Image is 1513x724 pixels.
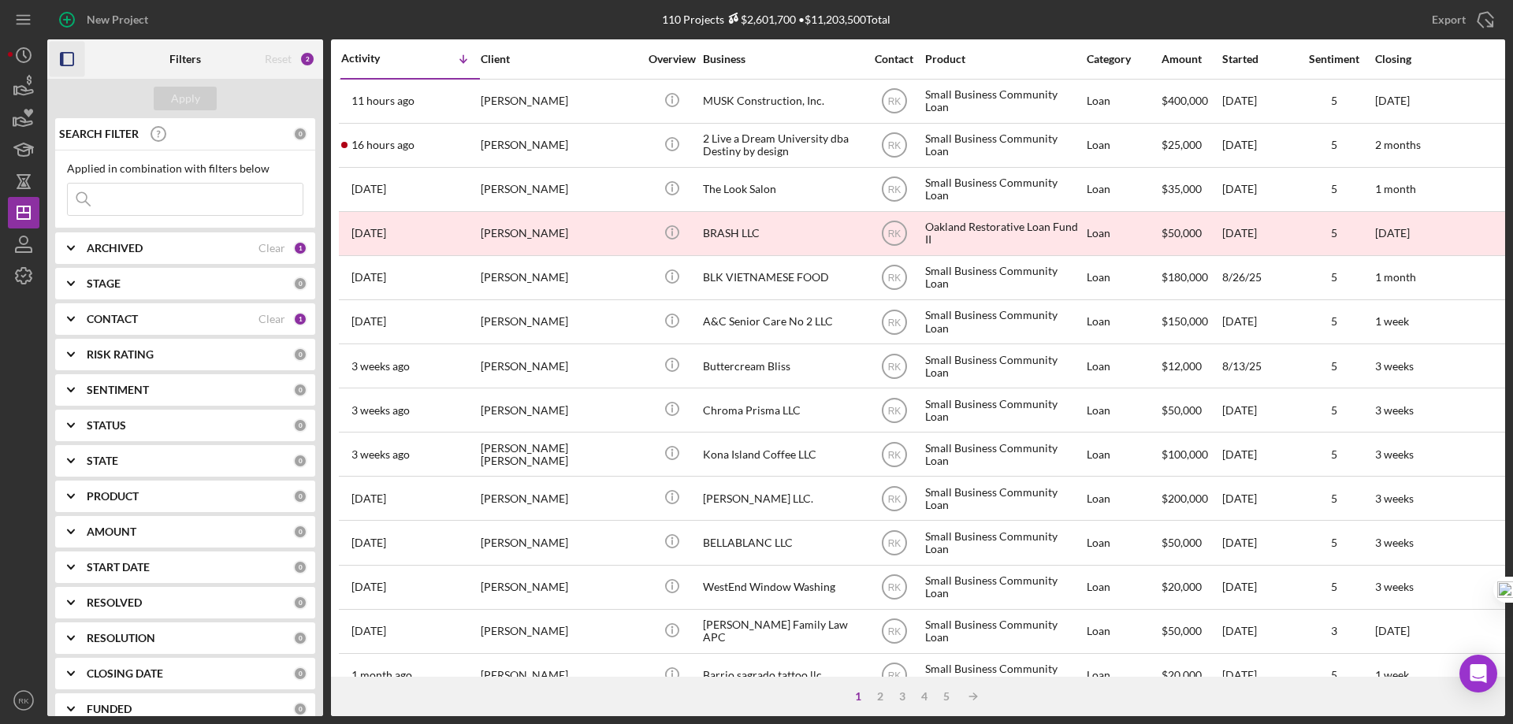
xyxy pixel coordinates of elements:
[351,139,414,151] time: 2025-09-03 01:50
[887,582,901,593] text: RK
[1162,270,1208,284] span: $180,000
[703,257,861,299] div: BLK VIETNAMESE FOOD
[1162,580,1202,593] span: $20,000
[293,666,307,681] div: 0
[887,228,901,239] text: RK
[59,128,139,140] b: SEARCH FILTER
[1375,270,1416,284] time: 1 month
[703,213,861,254] div: BRASH LLC
[864,53,924,65] div: Contact
[1375,314,1409,328] time: 1 week
[351,271,386,284] time: 2025-08-26 01:51
[481,433,638,475] div: [PERSON_NAME] [PERSON_NAME]
[1375,226,1410,239] time: [DATE]
[703,433,861,475] div: Kona Island Coffee LLC
[1162,624,1202,637] span: $50,000
[87,667,163,680] b: CLOSING DATE
[1162,536,1202,549] span: $50,000
[341,52,411,65] div: Activity
[171,87,200,110] div: Apply
[47,4,164,35] button: New Project
[154,87,217,110] button: Apply
[481,477,638,519] div: [PERSON_NAME]
[1222,655,1293,696] div: [DATE]
[1222,611,1293,652] div: [DATE]
[887,538,901,549] text: RK
[18,696,29,705] text: RK
[1375,53,1493,65] div: Closing
[351,227,386,239] time: 2025-08-26 17:26
[293,560,307,574] div: 0
[1087,213,1160,254] div: Loan
[1375,182,1416,195] time: 1 month
[925,389,1083,431] div: Small Business Community Loan
[703,301,861,343] div: A&C Senior Care No 2 LLC
[351,625,386,637] time: 2025-08-04 20:26
[87,277,121,290] b: STAGE
[481,522,638,563] div: [PERSON_NAME]
[1162,94,1208,107] span: $400,000
[1087,257,1160,299] div: Loan
[481,53,638,65] div: Client
[1162,314,1208,328] span: $150,000
[1222,213,1293,254] div: [DATE]
[87,490,139,503] b: PRODUCT
[351,492,386,505] time: 2025-08-10 05:21
[887,96,901,107] text: RK
[1375,668,1409,681] time: 1 week
[1295,360,1374,373] div: 5
[1222,257,1293,299] div: 8/26/25
[1295,183,1374,195] div: 5
[1295,669,1374,681] div: 5
[293,383,307,397] div: 0
[925,169,1083,210] div: Small Business Community Loan
[481,655,638,696] div: [PERSON_NAME]
[887,405,901,416] text: RK
[67,162,303,175] div: Applied in combination with filters below
[887,670,901,681] text: RK
[887,317,901,328] text: RK
[1087,124,1160,166] div: Loan
[703,169,861,210] div: The Look Salon
[1375,492,1414,505] time: 3 weeks
[869,690,891,703] div: 2
[1295,404,1374,417] div: 5
[1162,53,1221,65] div: Amount
[1416,4,1505,35] button: Export
[1295,271,1374,284] div: 5
[913,690,935,703] div: 4
[351,448,410,461] time: 2025-08-11 03:23
[293,454,307,468] div: 0
[1295,492,1374,505] div: 5
[1087,477,1160,519] div: Loan
[351,315,386,328] time: 2025-08-20 04:07
[481,345,638,387] div: [PERSON_NAME]
[925,433,1083,475] div: Small Business Community Loan
[1222,522,1293,563] div: [DATE]
[351,95,414,107] time: 2025-09-03 06:54
[891,690,913,703] div: 3
[1295,139,1374,151] div: 5
[87,348,154,361] b: RISK RATING
[351,404,410,417] time: 2025-08-12 20:46
[351,581,386,593] time: 2025-08-07 17:12
[481,80,638,122] div: [PERSON_NAME]
[1375,359,1414,373] time: 3 weeks
[1295,537,1374,549] div: 5
[1087,522,1160,563] div: Loan
[1162,359,1202,373] span: $12,000
[1375,447,1414,461] time: 3 weeks
[925,522,1083,563] div: Small Business Community Loan
[1162,447,1208,461] span: $100,000
[703,345,861,387] div: Buttercream Bliss
[703,80,861,122] div: MUSK Construction, Inc.
[87,313,138,325] b: CONTACT
[1432,4,1466,35] div: Export
[1087,655,1160,696] div: Loan
[1162,492,1208,505] span: $200,000
[87,561,150,574] b: START DATE
[925,53,1083,65] div: Product
[1087,389,1160,431] div: Loan
[1295,53,1374,65] div: Sentiment
[481,257,638,299] div: [PERSON_NAME]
